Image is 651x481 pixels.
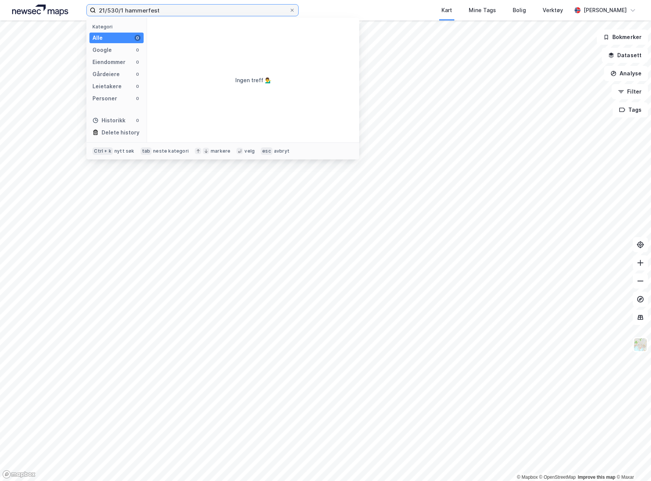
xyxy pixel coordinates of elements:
[584,6,627,15] div: [PERSON_NAME]
[92,33,103,42] div: Alle
[92,147,113,155] div: Ctrl + k
[604,66,648,81] button: Analyse
[135,71,141,77] div: 0
[141,147,152,155] div: tab
[235,76,271,85] div: Ingen treff 💁‍♂️
[597,30,648,45] button: Bokmerker
[153,148,189,154] div: neste kategori
[578,475,615,480] a: Improve this map
[612,84,648,99] button: Filter
[135,117,141,123] div: 0
[602,48,648,63] button: Datasett
[135,83,141,89] div: 0
[2,470,36,479] a: Mapbox homepage
[135,59,141,65] div: 0
[633,337,648,352] img: Z
[135,95,141,102] div: 0
[441,6,452,15] div: Kart
[92,116,125,125] div: Historikk
[102,128,139,137] div: Delete history
[92,45,112,55] div: Google
[539,475,576,480] a: OpenStreetMap
[469,6,496,15] div: Mine Tags
[114,148,135,154] div: nytt søk
[513,6,526,15] div: Bolig
[517,475,538,480] a: Mapbox
[92,58,125,67] div: Eiendommer
[12,5,68,16] img: logo.a4113a55bc3d86da70a041830d287a7e.svg
[96,5,289,16] input: Søk på adresse, matrikkel, gårdeiere, leietakere eller personer
[211,148,230,154] div: markere
[135,35,141,41] div: 0
[613,445,651,481] iframe: Chat Widget
[244,148,255,154] div: velg
[543,6,563,15] div: Verktøy
[92,94,117,103] div: Personer
[92,24,144,30] div: Kategori
[613,102,648,117] button: Tags
[261,147,272,155] div: esc
[135,47,141,53] div: 0
[92,70,120,79] div: Gårdeiere
[92,82,122,91] div: Leietakere
[613,445,651,481] div: Kontrollprogram for chat
[274,148,290,154] div: avbryt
